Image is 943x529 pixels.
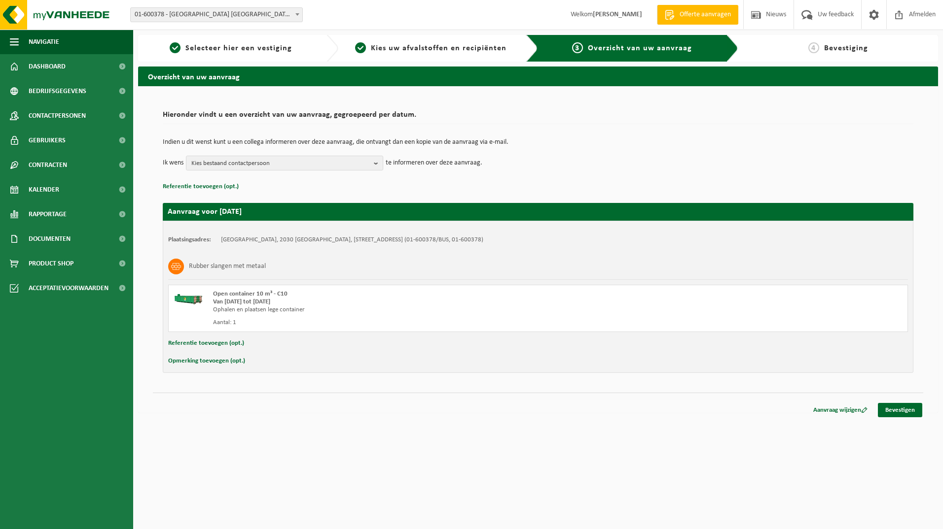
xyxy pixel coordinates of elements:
button: Opmerking toevoegen (opt.) [168,355,245,367]
span: 01-600378 - NOORD NATIE TERMINAL NV - ANTWERPEN [130,7,303,22]
a: Bevestigen [878,403,922,417]
a: Offerte aanvragen [657,5,738,25]
a: Aanvraag wijzigen [806,403,875,417]
span: Overzicht van uw aanvraag [588,44,692,52]
img: HK-XC-10-GN-00.png [174,290,203,305]
strong: Aanvraag voor [DATE] [168,208,242,216]
span: Selecteer hier een vestiging [185,44,292,52]
h2: Overzicht van uw aanvraag [138,66,938,86]
span: Kies uw afvalstoffen en recipiënten [371,44,507,52]
strong: [PERSON_NAME] [593,11,642,18]
td: [GEOGRAPHIC_DATA], 2030 [GEOGRAPHIC_DATA], [STREET_ADDRESS] (01-600378/BUS, 01-600378) [221,236,483,244]
strong: Van [DATE] tot [DATE] [213,298,270,305]
p: Ik wens [163,156,183,170]
a: 1Selecteer hier een vestiging [143,42,319,54]
p: te informeren over deze aanvraag. [386,156,482,170]
div: Aantal: 1 [213,319,578,327]
span: 4 [808,42,819,53]
span: Rapportage [29,202,67,227]
h3: Rubber slangen met metaal [189,259,266,274]
button: Referentie toevoegen (opt.) [168,337,244,350]
button: Kies bestaand contactpersoon [186,156,383,170]
span: 1 [170,42,181,53]
span: Open container 10 m³ - C10 [213,291,288,297]
span: Bevestiging [824,44,868,52]
span: Kalender [29,177,59,202]
span: Gebruikers [29,128,66,153]
span: Product Shop [29,251,73,276]
span: Offerte aanvragen [677,10,733,20]
h2: Hieronder vindt u een overzicht van uw aanvraag, gegroepeerd per datum. [163,111,913,124]
span: Contracten [29,153,67,177]
span: Acceptatievoorwaarden [29,276,109,300]
span: Dashboard [29,54,66,79]
a: 2Kies uw afvalstoffen en recipiënten [343,42,519,54]
span: 01-600378 - NOORD NATIE TERMINAL NV - ANTWERPEN [131,8,302,22]
p: Indien u dit wenst kunt u een collega informeren over deze aanvraag, die ontvangt dan een kopie v... [163,139,913,146]
span: Navigatie [29,30,59,54]
span: Bedrijfsgegevens [29,79,86,103]
span: 2 [355,42,366,53]
div: Ophalen en plaatsen lege container [213,306,578,314]
span: Documenten [29,227,71,251]
button: Referentie toevoegen (opt.) [163,180,239,193]
span: Contactpersonen [29,103,86,128]
span: 3 [572,42,583,53]
strong: Plaatsingsadres: [168,236,211,243]
iframe: chat widget [5,507,165,529]
span: Kies bestaand contactpersoon [191,156,370,171]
